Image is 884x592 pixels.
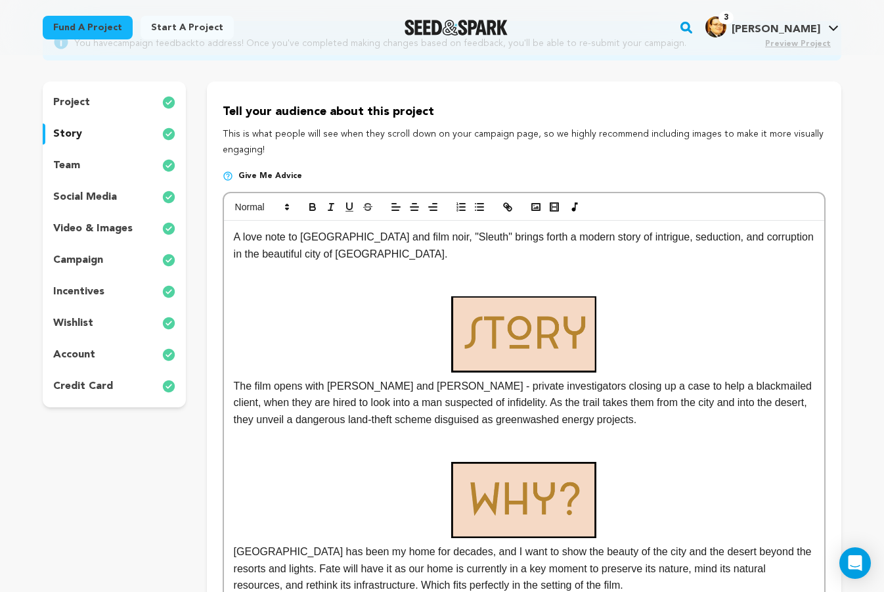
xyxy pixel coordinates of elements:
p: account [53,347,95,363]
a: Guillermo E. B.'s Profile [703,14,841,37]
img: Seed&Spark Logo Dark Mode [405,20,508,35]
button: story [43,124,186,145]
span: 3 [718,11,734,24]
span: Give me advice [238,171,302,181]
p: A love note to [GEOGRAPHIC_DATA] and film noir, "Sleuth" brings forth a modern story of intrigue,... [234,229,814,262]
img: 1757217604-8.png [451,296,596,373]
p: This is what people will see when they scroll down on your campaign page, so we highly recommend ... [223,127,826,158]
span: [PERSON_NAME] [732,24,820,35]
p: The film opens with [PERSON_NAME] and [PERSON_NAME] - private investigators closing up a case to ... [234,378,814,428]
img: 1757217637-9.png [451,462,596,539]
button: team [43,155,186,176]
img: check-circle-full.svg [162,284,175,300]
a: Fund a project [43,16,133,39]
img: check-circle-full.svg [162,252,175,268]
img: check-circle-full.svg [162,378,175,394]
img: check-circle-full.svg [162,158,175,173]
img: check-circle-full.svg [162,189,175,205]
button: credit card [43,376,186,397]
button: social media [43,187,186,208]
img: check-circle-full.svg [162,221,175,237]
p: wishlist [53,315,93,331]
img: check-circle-full.svg [162,315,175,331]
p: Tell your audience about this project [223,102,826,122]
p: incentives [53,284,104,300]
button: project [43,92,186,113]
img: check-circle-full.svg [162,95,175,110]
p: social media [53,189,117,205]
button: account [43,344,186,365]
img: help-circle.svg [223,171,233,181]
a: Seed&Spark Homepage [405,20,508,35]
p: video & images [53,221,133,237]
img: check-circle-full.svg [162,126,175,142]
div: Guillermo E. B.'s Profile [705,16,820,37]
span: Guillermo E. B.'s Profile [703,14,841,41]
button: campaign [43,250,186,271]
button: wishlist [43,313,186,334]
button: video & images [43,218,186,239]
a: Start a project [141,16,234,39]
button: incentives [43,281,186,302]
p: campaign [53,252,103,268]
p: story [53,126,82,142]
p: credit card [53,378,113,394]
img: check-circle-full.svg [162,347,175,363]
div: Open Intercom Messenger [839,547,871,579]
p: team [53,158,80,173]
p: project [53,95,90,110]
img: 94a1f6defa965143.jpg [705,16,726,37]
